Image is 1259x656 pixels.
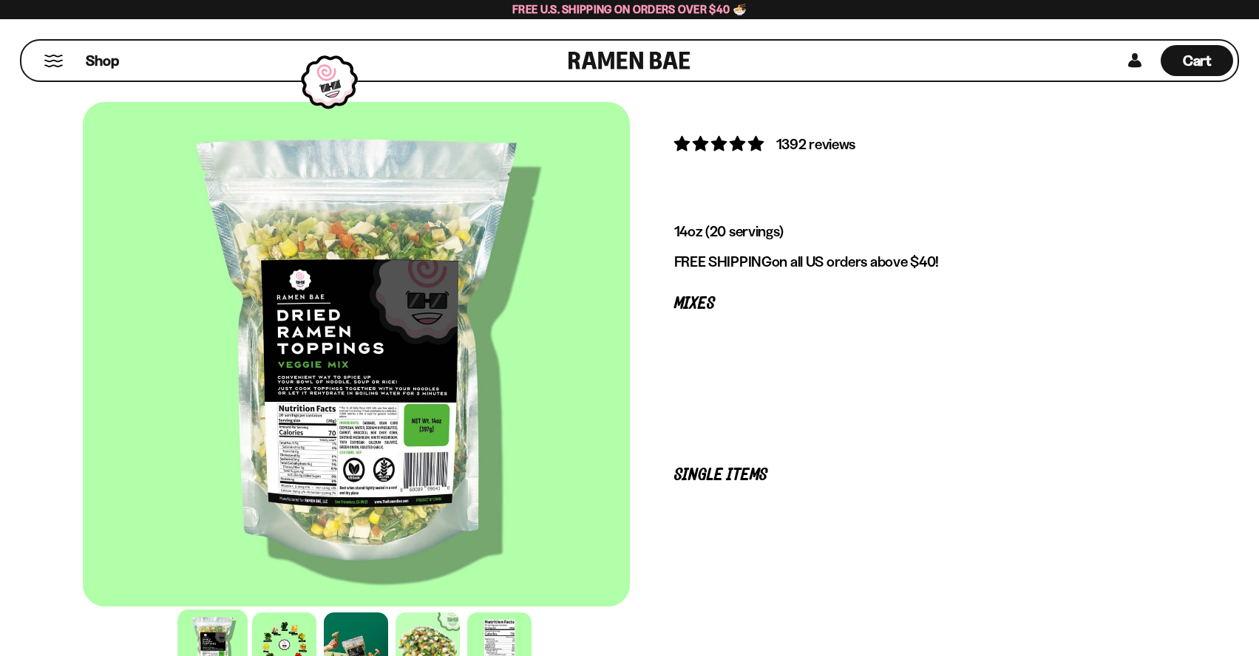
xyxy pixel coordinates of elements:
span: 4.76 stars [674,134,767,153]
strong: FREE SHIPPING [674,253,772,270]
a: Cart [1161,41,1233,81]
span: Cart [1183,52,1212,69]
span: 1392 reviews [776,135,856,153]
p: on all US orders above $40! [674,253,1133,271]
p: Mixes [674,297,1133,311]
button: Mobile Menu Trigger [44,55,64,67]
p: Single Items [674,468,1133,482]
a: Shop [86,45,119,76]
span: Free U.S. Shipping on Orders over $40 🍜 [512,2,747,16]
span: Shop [86,51,119,71]
p: 14oz (20 servings) [674,222,1133,241]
